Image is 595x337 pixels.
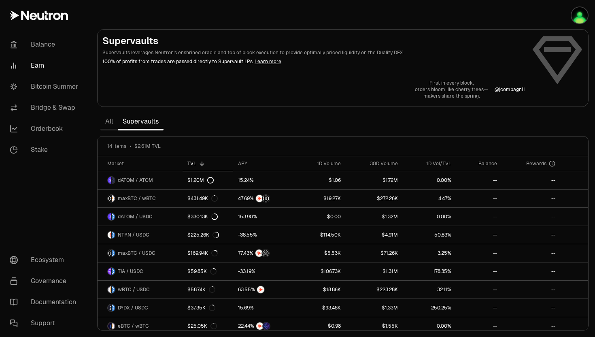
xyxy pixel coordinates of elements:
img: NTRN Logo [108,231,111,239]
img: NTRN [257,286,264,293]
a: 0.00% [403,208,456,226]
a: Orderbook [3,118,87,139]
img: USDC Logo [112,304,115,311]
h2: Supervaults [102,34,525,47]
a: $223.28K [346,281,403,299]
div: 30D Volume [351,160,398,167]
a: NTRNEtherFi Points [233,317,294,335]
a: $272.26K [346,190,403,207]
span: maxBTC / wBTC [118,195,156,202]
a: $18.86K [293,281,346,299]
a: dATOM LogoUSDC LogodATOM / USDC [98,208,183,226]
a: $1.31M [346,262,403,280]
img: maxBTC Logo [108,195,111,202]
a: Support [3,313,87,334]
p: 100% of profits from trades are passed directly to Supervault LPs. [102,58,525,65]
a: -- [456,190,502,207]
a: $0.00 [293,208,346,226]
a: Learn more [255,58,281,65]
a: -- [456,226,502,244]
a: Documentation [3,292,87,313]
a: Balance [3,34,87,55]
span: DYDX / USDC [118,305,148,311]
div: $59.85K [187,268,217,275]
a: 3.25% [403,244,456,262]
p: Supervaults leverages Neutron's enshrined oracle and top of block execution to provide optimally ... [102,49,525,56]
a: NTRN LogoUSDC LogoNTRN / USDC [98,226,183,244]
img: wBTC Logo [112,195,115,202]
a: -- [502,317,561,335]
a: -- [502,226,561,244]
a: Stake [3,139,87,160]
a: Supervaults [118,113,164,130]
button: NTRNStructured Points [238,194,289,203]
span: dATOM / USDC [118,213,153,220]
img: USDC Logo [112,268,115,275]
a: 32.11% [403,281,456,299]
a: $71.26K [346,244,403,262]
a: -- [502,281,561,299]
span: Rewards [526,160,546,167]
a: wBTC LogoUSDC LogowBTC / USDC [98,281,183,299]
div: $330.13K [187,213,218,220]
img: USDC Logo [112,213,115,220]
a: Bridge & Swap [3,97,87,118]
a: -- [456,299,502,317]
a: $1.32M [346,208,403,226]
span: 14 items [107,143,126,149]
a: 178.35% [403,262,456,280]
span: NTRN / USDC [118,232,149,238]
span: eBTC / wBTC [118,323,149,329]
a: $58.74K [183,281,233,299]
a: @jcompagni1 [495,86,525,93]
img: Structured Points [262,250,269,257]
a: -- [456,244,502,262]
img: Structured Points [262,195,270,202]
a: -- [502,208,561,226]
a: $93.48K [293,299,346,317]
a: $330.13K [183,208,233,226]
a: $1.20M [183,171,233,189]
img: NTRN [256,195,263,202]
a: 0.00% [403,171,456,189]
a: $4.91M [346,226,403,244]
a: 4.47% [403,190,456,207]
a: -- [502,262,561,280]
a: $169.94K [183,244,233,262]
img: dATOM Logo [108,177,111,184]
div: $1.20M [187,177,214,183]
p: First in every block, [415,80,488,86]
a: $37.35K [183,299,233,317]
a: Ecosystem [3,250,87,271]
a: $225.26K [183,226,233,244]
img: NTRN [255,250,263,257]
a: DYDX LogoUSDC LogoDYDX / USDC [98,299,183,317]
p: @ jcompagni1 [495,86,525,93]
a: $1.55K [346,317,403,335]
button: NTRN [238,286,289,294]
a: 250.25% [403,299,456,317]
a: -- [502,299,561,317]
a: $5.53K [293,244,346,262]
a: maxBTC LogoUSDC LogomaxBTC / USDC [98,244,183,262]
div: $37.35K [187,305,215,311]
span: $2.61M TVL [134,143,161,149]
a: Governance [3,271,87,292]
a: All [100,113,118,130]
a: $1.72M [346,171,403,189]
a: TIA LogoUSDC LogoTIA / USDC [98,262,183,280]
a: $0.98 [293,317,346,335]
img: DYDX Logo [108,304,111,311]
img: TIA Logo [108,268,111,275]
img: EtherFi Points [263,322,270,330]
span: dATOM / ATOM [118,177,153,183]
button: NTRNEtherFi Points [238,322,289,330]
span: maxBTC / USDC [118,250,155,256]
img: dATOM Logo [108,213,111,220]
a: $106.73K [293,262,346,280]
a: -- [456,208,502,226]
div: Balance [461,160,497,167]
a: $431.49K [183,190,233,207]
div: 1D Volume [298,160,341,167]
a: NTRN [233,281,294,299]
